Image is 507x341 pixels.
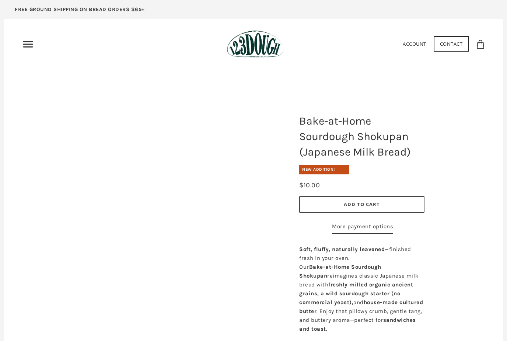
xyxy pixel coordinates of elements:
strong: freshly milled organic ancient grains, a wild sourdough starter (no commercial yeast), [299,281,413,306]
img: 123Dough Bakery [227,30,283,58]
a: FREE GROUND SHIPPING ON BREAD ORDERS $65+ [4,4,156,19]
p: —finished fresh in your oven. Our reimagines classic Japanese milk bread with and . Enjoy that pi... [299,245,424,333]
div: New Addition! [299,165,349,174]
a: Contact [434,36,469,52]
a: Account [403,41,426,47]
a: More payment options [332,222,393,234]
strong: house-made cultured butter [299,299,423,314]
p: FREE GROUND SHIPPING ON BREAD ORDERS $65+ [15,6,145,14]
button: Add to Cart [299,196,424,213]
strong: Bake-at-Home Sourdough Shokupan [299,264,381,279]
strong: sandwiches and toast [299,317,416,332]
span: Add to Cart [344,201,380,208]
a: Bake-at-Home Sourdough Shokupan (Japanese Milk Bread) [49,106,270,327]
strong: Soft, fluffy, naturally leavened [299,246,385,253]
nav: Primary [22,38,34,50]
h1: Bake-at-Home Sourdough Shokupan (Japanese Milk Bread) [294,109,430,163]
div: $10.00 [299,180,320,191]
